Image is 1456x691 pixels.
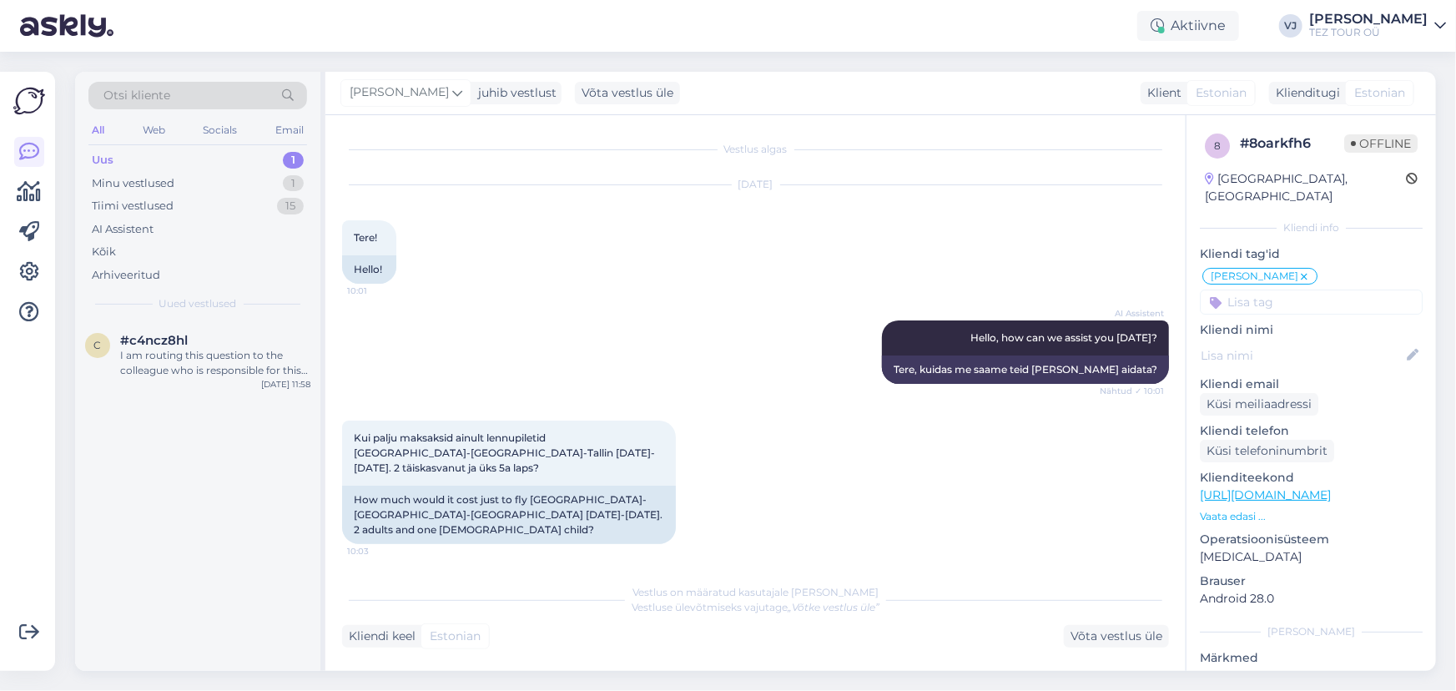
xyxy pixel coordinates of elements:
[471,84,557,102] div: juhib vestlust
[1214,139,1221,152] span: 8
[342,486,676,544] div: How much would it cost just to fly [GEOGRAPHIC_DATA]-[GEOGRAPHIC_DATA]-[GEOGRAPHIC_DATA] [DATE]-[...
[120,333,188,348] span: #c4ncz8hl
[1200,440,1334,462] div: Küsi telefoninumbrit
[277,198,304,214] div: 15
[1279,14,1302,38] div: VJ
[92,152,113,169] div: Uus
[1101,307,1164,320] span: AI Assistent
[1200,376,1423,393] p: Kliendi email
[1200,321,1423,339] p: Kliendi nimi
[92,244,116,260] div: Kõik
[882,356,1169,384] div: Tere, kuidas me saame teid [PERSON_NAME] aidata?
[575,82,680,104] div: Võta vestlus üle
[632,601,879,613] span: Vestluse ülevõtmiseks vajutage
[199,119,240,141] div: Socials
[139,119,169,141] div: Web
[1200,624,1423,639] div: [PERSON_NAME]
[1200,469,1423,487] p: Klienditeekond
[1309,13,1446,39] a: [PERSON_NAME]TEZ TOUR OÜ
[1200,245,1423,263] p: Kliendi tag'id
[92,221,154,238] div: AI Assistent
[1137,11,1239,41] div: Aktiivne
[970,331,1157,344] span: Hello, how can we assist you [DATE]?
[632,586,879,598] span: Vestlus on määratud kasutajale [PERSON_NAME]
[1354,84,1405,102] span: Estonian
[1269,84,1340,102] div: Klienditugi
[347,285,410,297] span: 10:01
[1200,548,1423,566] p: [MEDICAL_DATA]
[1200,422,1423,440] p: Kliendi telefon
[1309,26,1428,39] div: TEZ TOUR OÜ
[1196,84,1247,102] span: Estonian
[342,142,1169,157] div: Vestlus algas
[430,628,481,645] span: Estonian
[354,231,377,244] span: Tere!
[261,378,310,391] div: [DATE] 11:58
[1200,649,1423,667] p: Märkmed
[1240,134,1344,154] div: # 8oarkfh6
[1200,487,1331,502] a: [URL][DOMAIN_NAME]
[283,175,304,192] div: 1
[1205,170,1406,205] div: [GEOGRAPHIC_DATA], [GEOGRAPHIC_DATA]
[1200,590,1423,608] p: Android 28.0
[159,296,237,311] span: Uued vestlused
[1141,84,1181,102] div: Klient
[342,628,416,645] div: Kliendi keel
[1100,385,1164,397] span: Nähtud ✓ 10:01
[92,267,160,284] div: Arhiveeritud
[342,255,396,284] div: Hello!
[1309,13,1428,26] div: [PERSON_NAME]
[354,431,655,474] span: Kui palju maksaksid ainult lennupiletid [GEOGRAPHIC_DATA]-[GEOGRAPHIC_DATA]-Tallin [DATE]-[DATE]....
[1200,572,1423,590] p: Brauser
[350,83,449,102] span: [PERSON_NAME]
[272,119,307,141] div: Email
[88,119,108,141] div: All
[283,152,304,169] div: 1
[1200,290,1423,315] input: Lisa tag
[92,175,174,192] div: Minu vestlused
[94,339,102,351] span: c
[1200,393,1318,416] div: Küsi meiliaadressi
[1201,346,1403,365] input: Lisa nimi
[103,87,170,104] span: Otsi kliente
[1344,134,1418,153] span: Offline
[13,85,45,117] img: Askly Logo
[1200,509,1423,524] p: Vaata edasi ...
[92,198,174,214] div: Tiimi vestlused
[1064,625,1169,648] div: Võta vestlus üle
[1200,531,1423,548] p: Operatsioonisüsteem
[788,601,879,613] i: „Võtke vestlus üle”
[120,348,310,378] div: I am routing this question to the colleague who is responsible for this topic. The reply might ta...
[1211,271,1298,281] span: [PERSON_NAME]
[1200,220,1423,235] div: Kliendi info
[347,545,410,557] span: 10:03
[342,177,1169,192] div: [DATE]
